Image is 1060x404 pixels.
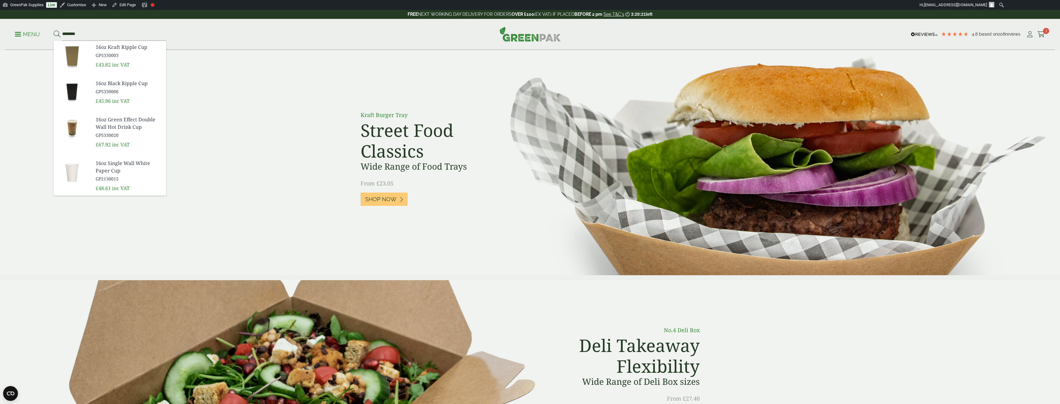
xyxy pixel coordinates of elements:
[15,31,40,38] p: Menu
[911,32,938,37] img: REVIEWS.io
[96,176,161,182] span: GP2130015
[3,386,18,401] button: Open CMP widget
[151,3,154,7] div: Focus keyphrase not set
[1043,28,1049,34] span: 3
[96,132,161,138] span: GP5330020
[365,196,396,203] span: Shop Now
[96,141,111,148] span: £67.92
[96,116,161,138] a: 16oz Green Effect Double Wall Hot Drink Cup GP5330020
[565,326,699,334] p: No.4 Deli Box
[54,157,91,187] img: GP2130015
[15,31,40,37] a: Menu
[565,335,699,376] h2: Deli Takeaway Flexibility
[96,80,161,95] a: 16oz Black Ripple Cup GP5330006
[96,116,161,131] span: 16oz Green Effect Double Wall Hot Drink Cup
[96,159,161,182] a: 16oz Single Wall White Paper Cup GP2130015
[112,185,130,192] span: inc VAT
[96,80,161,87] span: 16oz Black Ripple Cup
[54,77,91,107] img: GP5330006
[998,32,1005,37] span: 208
[604,12,624,17] a: See T&C's
[96,43,161,59] a: 16oz Kraft Ripple Cup GP5330003
[361,180,393,187] span: From £23.05
[1037,30,1045,39] a: 3
[112,98,130,104] span: inc VAT
[112,141,130,148] span: inc VAT
[54,41,91,71] img: GP5330003
[500,27,561,41] img: GreenPak Supplies
[477,50,1060,275] img: Street Food Classics
[1037,31,1045,37] i: Cart
[667,395,700,402] span: From £27.40
[96,159,161,174] span: 16oz Single Wall White Paper Cup
[979,32,998,37] span: Based on
[46,2,57,8] a: Live
[361,161,500,172] h3: Wide Range of Food Trays
[1005,32,1020,37] span: reviews
[512,12,534,17] strong: OVER £100
[96,88,161,95] span: GP5330006
[972,32,979,37] span: 4.8
[96,98,111,104] span: £45.96
[408,12,418,17] strong: FREE
[1026,31,1034,37] i: My Account
[96,61,111,68] span: £43.82
[631,12,646,17] span: 3:20:21
[361,120,500,161] h2: Street Food Classics
[924,2,987,7] span: [EMAIL_ADDRESS][DOMAIN_NAME]
[361,193,408,206] a: Shop Now
[565,376,699,387] h3: Wide Range of Deli Box sizes
[54,113,91,143] img: GP5330020
[96,185,111,192] span: £48.61
[96,43,161,51] span: 16oz Kraft Ripple Cup
[941,31,969,37] div: 4.79 Stars
[646,12,652,17] span: left
[96,52,161,59] span: GP5330003
[574,12,602,17] strong: BEFORE 2 pm
[361,111,500,119] p: Kraft Burger Tray
[112,61,130,68] span: inc VAT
